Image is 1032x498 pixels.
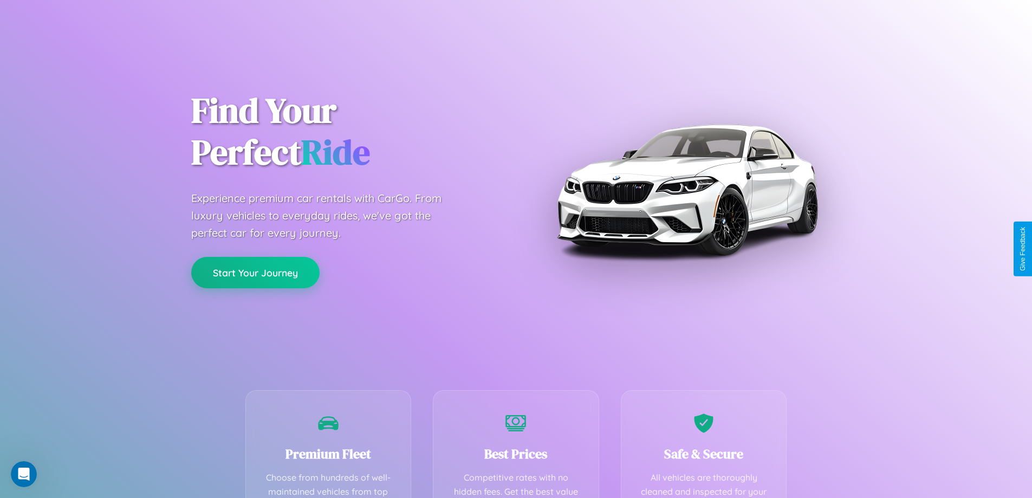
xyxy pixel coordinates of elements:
button: Start Your Journey [191,257,320,288]
h3: Safe & Secure [638,445,770,463]
div: Give Feedback [1019,227,1027,271]
p: Experience premium car rentals with CarGo. From luxury vehicles to everyday rides, we've got the ... [191,190,462,242]
h1: Find Your Perfect [191,90,500,173]
iframe: Intercom live chat [11,461,37,487]
img: Premium BMW car rental vehicle [551,54,822,325]
h3: Best Prices [450,445,582,463]
h3: Premium Fleet [262,445,395,463]
span: Ride [301,128,370,176]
